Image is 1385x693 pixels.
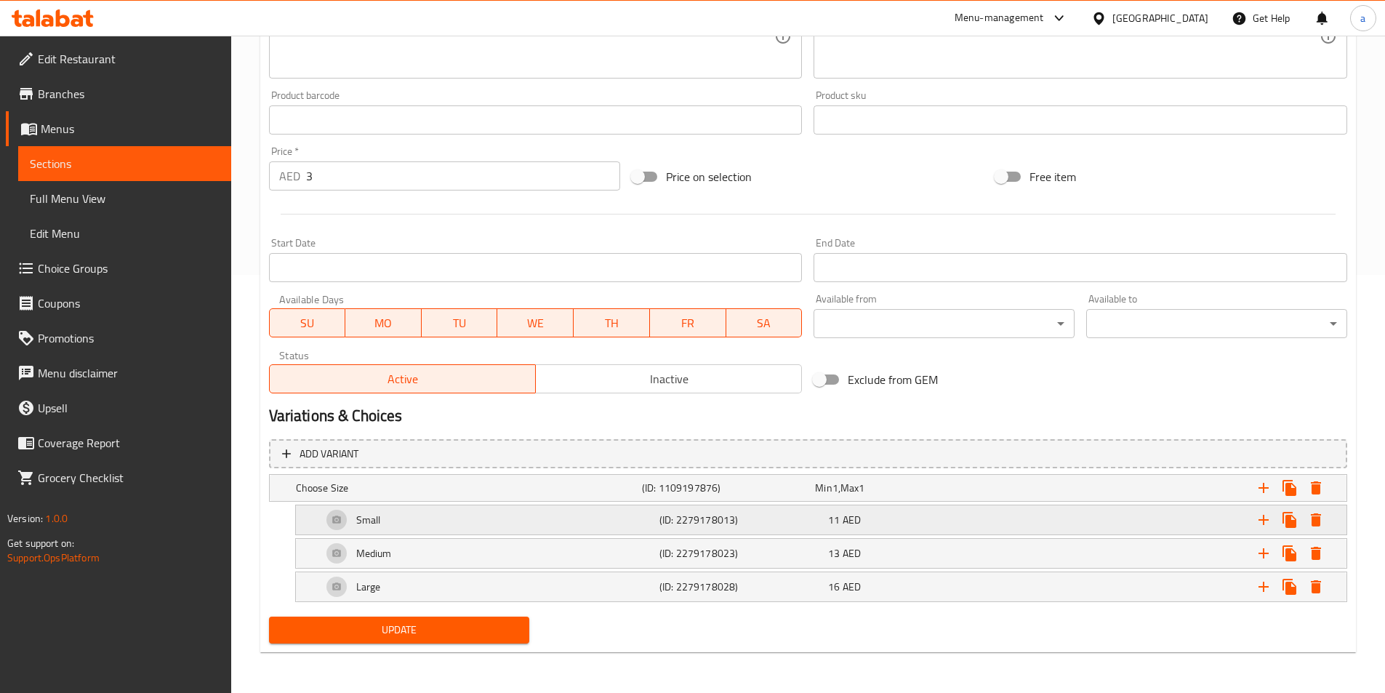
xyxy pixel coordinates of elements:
[6,390,231,425] a: Upsell
[843,544,861,563] span: AED
[840,478,859,497] span: Max
[1250,475,1277,501] button: Add new choice group
[422,308,498,337] button: TU
[659,546,822,561] h5: (ID: 2279178023)
[279,167,300,185] p: AED
[38,364,220,382] span: Menu disclaimer
[1303,475,1329,501] button: Delete Choose Size
[269,105,803,135] input: Please enter product barcode
[1250,507,1277,533] button: Add new choice
[7,534,74,553] span: Get support on:
[356,580,381,594] h5: Large
[18,181,231,216] a: Full Menu View
[38,260,220,277] span: Choice Groups
[497,308,574,337] button: WE
[45,509,68,528] span: 1.0.0
[281,621,518,639] span: Update
[828,510,840,529] span: 11
[296,572,1346,601] div: Expand
[276,369,530,390] span: Active
[38,295,220,312] span: Coupons
[815,478,832,497] span: Min
[276,313,340,334] span: SU
[41,120,220,137] span: Menus
[666,168,752,185] span: Price on selection
[642,481,809,495] h5: (ID: 1109197876)
[574,308,650,337] button: TH
[270,475,1346,501] div: Expand
[843,510,861,529] span: AED
[306,161,621,191] input: Please enter price
[38,50,220,68] span: Edit Restaurant
[269,405,1347,427] h2: Variations & Choices
[38,85,220,103] span: Branches
[732,313,797,334] span: SA
[726,308,803,337] button: SA
[7,509,43,528] span: Version:
[843,577,861,596] span: AED
[6,425,231,460] a: Coverage Report
[356,513,381,527] h5: Small
[300,445,358,463] span: Add variant
[832,478,838,497] span: 1
[38,329,220,347] span: Promotions
[18,146,231,181] a: Sections
[427,313,492,334] span: TU
[356,546,392,561] h5: Medium
[814,105,1347,135] input: Please enter product sku
[351,313,416,334] span: MO
[542,369,796,390] span: Inactive
[1360,10,1365,26] span: a
[814,309,1075,338] div: ​
[1250,540,1277,566] button: Add new choice
[579,313,644,334] span: TH
[6,111,231,146] a: Menus
[815,481,982,495] div: ,
[269,439,1347,469] button: Add variant
[828,577,840,596] span: 16
[6,286,231,321] a: Coupons
[503,313,568,334] span: WE
[1112,10,1208,26] div: [GEOGRAPHIC_DATA]
[7,548,100,567] a: Support.OpsPlatform
[30,225,220,242] span: Edit Menu
[1277,475,1303,501] button: Clone choice group
[535,364,802,393] button: Inactive
[30,190,220,207] span: Full Menu View
[650,308,726,337] button: FR
[1277,507,1303,533] button: Clone new choice
[38,434,220,452] span: Coverage Report
[6,460,231,495] a: Grocery Checklist
[1086,309,1347,338] div: ​
[6,356,231,390] a: Menu disclaimer
[1277,574,1303,600] button: Clone new choice
[6,251,231,286] a: Choice Groups
[848,371,938,388] span: Exclude from GEM
[659,580,822,594] h5: (ID: 2279178028)
[345,308,422,337] button: MO
[296,539,1346,568] div: Expand
[1029,168,1076,185] span: Free item
[955,9,1044,27] div: Menu-management
[269,308,346,337] button: SU
[1250,574,1277,600] button: Add new choice
[1303,507,1329,533] button: Delete Small
[1303,540,1329,566] button: Delete Medium
[30,155,220,172] span: Sections
[296,481,636,495] h5: Choose Size
[6,321,231,356] a: Promotions
[6,41,231,76] a: Edit Restaurant
[269,617,530,644] button: Update
[38,399,220,417] span: Upsell
[38,469,220,486] span: Grocery Checklist
[6,76,231,111] a: Branches
[659,513,822,527] h5: (ID: 2279178013)
[296,505,1346,534] div: Expand
[18,216,231,251] a: Edit Menu
[859,478,864,497] span: 1
[1303,574,1329,600] button: Delete Large
[656,313,720,334] span: FR
[828,544,840,563] span: 13
[1277,540,1303,566] button: Clone new choice
[269,364,536,393] button: Active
